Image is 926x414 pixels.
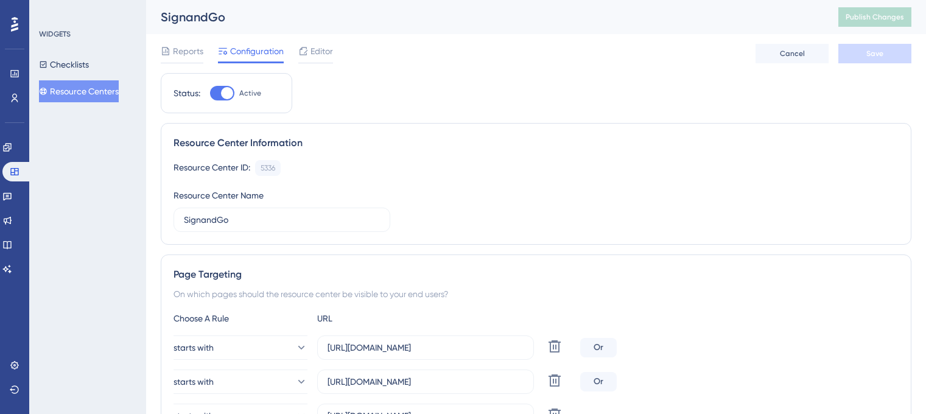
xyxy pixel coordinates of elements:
span: starts with [174,374,214,389]
div: Status: [174,86,200,100]
button: Cancel [756,44,829,63]
button: Save [838,44,911,63]
button: starts with [174,370,307,394]
div: URL [317,311,451,326]
span: Editor [310,44,333,58]
button: starts with [174,335,307,360]
div: Or [580,338,617,357]
div: WIDGETS [39,29,71,39]
div: Or [580,372,617,391]
div: Resource Center Information [174,136,899,150]
button: Checklists [39,54,89,75]
input: Type your Resource Center name [184,213,380,226]
iframe: UserGuiding AI Assistant Launcher [875,366,911,402]
div: Page Targeting [174,267,899,282]
button: Publish Changes [838,7,911,27]
div: Choose A Rule [174,311,307,326]
span: Reports [173,44,203,58]
div: 5336 [261,163,275,173]
div: On which pages should the resource center be visible to your end users? [174,287,899,301]
span: starts with [174,340,214,355]
div: SignandGo [161,9,808,26]
span: Active [239,88,261,98]
span: Cancel [780,49,805,58]
span: Publish Changes [846,12,904,22]
div: Resource Center Name [174,188,264,203]
div: Resource Center ID: [174,160,250,176]
button: Resource Centers [39,80,119,102]
span: Configuration [230,44,284,58]
span: Save [866,49,883,58]
input: yourwebsite.com/path [328,341,524,354]
input: yourwebsite.com/path [328,375,524,388]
